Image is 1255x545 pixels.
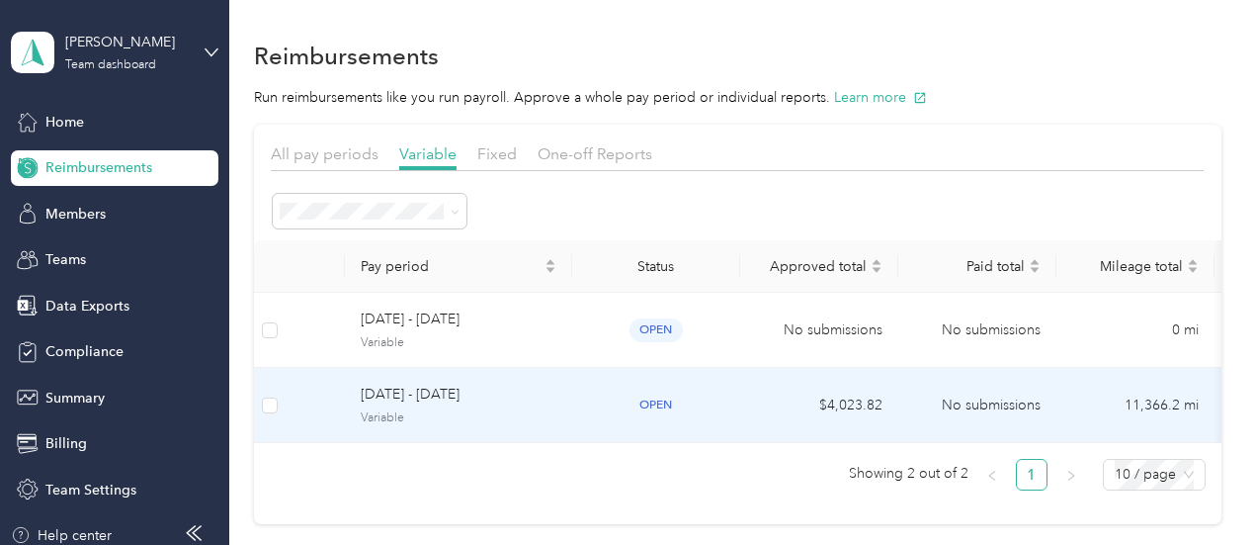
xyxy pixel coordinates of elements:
[361,334,556,352] span: Variable
[898,293,1056,368] td: No submissions
[834,87,927,108] button: Learn more
[1187,256,1199,268] span: caret-up
[849,459,968,489] span: Showing 2 out of 2
[254,45,439,66] h1: Reimbursements
[1056,240,1214,293] th: Mileage total
[361,309,556,330] span: [DATE] - [DATE]
[45,112,84,133] span: Home
[986,470,998,482] span: left
[45,433,87,454] span: Billing
[254,87,1221,108] p: Run reimbursements like you run payroll. Approve a whole pay period or individual reports.
[740,368,898,443] td: $4,023.82
[1056,293,1214,368] td: 0 mi
[1065,470,1077,482] span: right
[756,258,867,275] span: Approved total
[1187,264,1199,276] span: caret-down
[914,258,1025,275] span: Paid total
[1056,368,1214,443] td: 11,366.2 mi
[1017,460,1046,490] a: 1
[544,256,556,268] span: caret-up
[1029,256,1041,268] span: caret-up
[45,249,86,270] span: Teams
[271,144,378,163] span: All pay periods
[588,258,724,275] div: Status
[538,144,652,163] span: One-off Reports
[629,318,683,341] span: open
[361,258,541,275] span: Pay period
[45,388,105,409] span: Summary
[740,240,898,293] th: Approved total
[65,59,156,71] div: Team dashboard
[45,480,136,500] span: Team Settings
[1103,459,1206,491] div: Page Size
[1055,459,1087,491] button: right
[361,409,556,427] span: Variable
[871,256,882,268] span: caret-up
[898,368,1056,443] td: No submissions
[1029,264,1041,276] span: caret-down
[976,459,1008,491] li: Previous Page
[1072,258,1183,275] span: Mileage total
[898,240,1056,293] th: Paid total
[45,296,129,317] span: Data Exports
[477,144,517,163] span: Fixed
[45,341,124,362] span: Compliance
[544,264,556,276] span: caret-down
[740,293,898,368] td: No submissions
[1144,434,1255,545] iframe: Everlance-gr Chat Button Frame
[629,394,683,416] span: open
[399,144,457,163] span: Variable
[1016,459,1047,491] li: 1
[976,459,1008,491] button: left
[1055,459,1087,491] li: Next Page
[45,157,152,178] span: Reimbursements
[45,204,106,225] span: Members
[1115,460,1194,490] span: 10 / page
[345,240,572,293] th: Pay period
[361,384,556,406] span: [DATE] - [DATE]
[871,264,882,276] span: caret-down
[65,32,189,52] div: [PERSON_NAME]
